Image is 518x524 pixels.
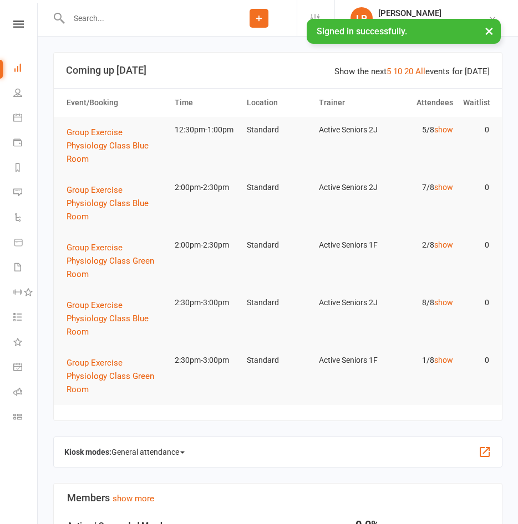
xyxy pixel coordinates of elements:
[378,8,488,18] div: [PERSON_NAME]
[386,89,458,117] th: Attendees
[13,81,38,106] a: People
[67,243,154,279] span: Group Exercise Physiology Class Green Room
[67,185,149,222] span: Group Exercise Physiology Class Blue Room
[314,232,386,258] td: Active Seniors 1F
[170,89,242,117] th: Time
[242,290,314,316] td: Standard
[67,492,489,504] h3: Members
[386,347,458,373] td: 1/8
[13,106,38,131] a: Calendar
[67,127,149,164] span: Group Exercise Physiology Class Blue Room
[314,347,386,373] td: Active Seniors 1F
[387,66,391,76] a: 5
[242,174,314,201] td: Standard
[64,448,111,456] strong: Kiosk modes:
[415,66,425,76] a: All
[458,89,494,117] th: Waitlist
[66,65,490,76] h3: Coming up [DATE]
[479,19,499,43] button: ×
[314,117,386,143] td: Active Seniors 2J
[393,66,402,76] a: 10
[458,232,494,258] td: 0
[334,65,490,78] div: Show the next events for [DATE]
[434,183,453,192] a: show
[314,89,386,117] th: Trainer
[458,290,494,316] td: 0
[242,347,314,373] td: Standard
[65,11,221,26] input: Search...
[386,117,458,143] td: 5/8
[67,183,165,223] button: Group Exercise Physiology Class Blue Room
[113,494,154,504] a: show more
[111,443,185,461] span: General attendance
[404,66,413,76] a: 20
[386,232,458,258] td: 2/8
[242,232,314,258] td: Standard
[434,298,453,307] a: show
[434,125,453,134] a: show
[13,356,38,381] a: General attendance kiosk mode
[13,156,38,181] a: Reports
[386,174,458,201] td: 7/8
[67,241,165,281] button: Group Exercise Physiology Class Green Room
[434,356,453,364] a: show
[458,347,494,373] td: 0
[242,89,314,117] th: Location
[170,347,242,373] td: 2:30pm-3:00pm
[378,18,488,28] div: Staying Active [PERSON_NAME]
[67,358,154,394] span: Group Exercise Physiology Class Green Room
[170,290,242,316] td: 2:30pm-3:00pm
[386,290,458,316] td: 8/8
[351,7,373,29] div: LP
[317,26,407,37] span: Signed in successfully.
[13,231,38,256] a: Product Sales
[62,89,170,117] th: Event/Booking
[170,232,242,258] td: 2:00pm-2:30pm
[67,126,165,166] button: Group Exercise Physiology Class Blue Room
[13,56,38,81] a: Dashboard
[242,117,314,143] td: Standard
[67,299,165,338] button: Group Exercise Physiology Class Blue Room
[458,174,494,201] td: 0
[13,131,38,156] a: Payments
[67,300,149,337] span: Group Exercise Physiology Class Blue Room
[314,174,386,201] td: Active Seniors 2J
[13,405,38,430] a: Class kiosk mode
[13,381,38,405] a: Roll call kiosk mode
[458,117,494,143] td: 0
[170,174,242,201] td: 2:00pm-2:30pm
[170,117,242,143] td: 12:30pm-1:00pm
[67,356,165,396] button: Group Exercise Physiology Class Green Room
[13,331,38,356] a: What's New
[434,240,453,249] a: show
[314,290,386,316] td: Active Seniors 2J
